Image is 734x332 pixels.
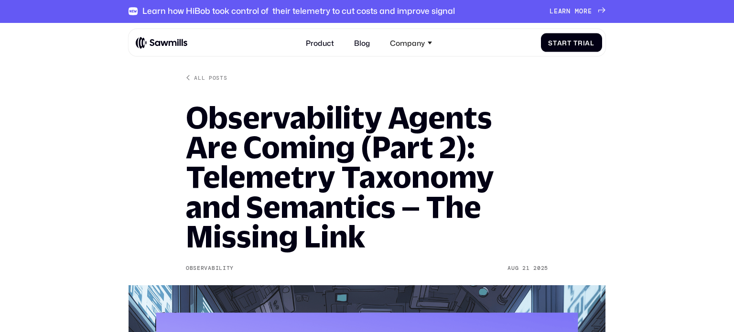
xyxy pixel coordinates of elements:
[541,33,602,52] a: StartTrial
[507,265,518,272] div: Aug
[579,8,583,15] span: o
[575,8,579,15] span: m
[385,33,438,53] div: Company
[590,39,594,46] span: l
[186,265,234,272] div: Observability
[550,8,605,15] a: Learnmore
[390,38,425,47] div: Company
[550,8,554,15] span: L
[554,8,558,15] span: e
[566,8,571,15] span: n
[578,39,583,46] span: r
[557,39,562,46] span: a
[588,8,592,15] span: e
[186,103,548,251] h1: Observability Agents Are Coming (Part 2): Telemetry Taxonomy and Semantics – The Missing Link
[522,265,529,272] div: 21
[558,8,562,15] span: a
[186,75,227,82] a: All posts
[548,39,553,46] span: S
[585,39,590,46] span: a
[562,8,566,15] span: r
[562,39,567,46] span: r
[553,39,557,46] span: t
[142,6,455,16] div: Learn how HiBob took control of their telemetry to cut costs and improve signal
[533,265,548,272] div: 2025
[348,33,375,53] a: Blog
[583,39,585,46] span: i
[573,39,578,46] span: T
[194,75,227,82] div: All posts
[300,33,339,53] a: Product
[567,39,572,46] span: t
[583,8,588,15] span: r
